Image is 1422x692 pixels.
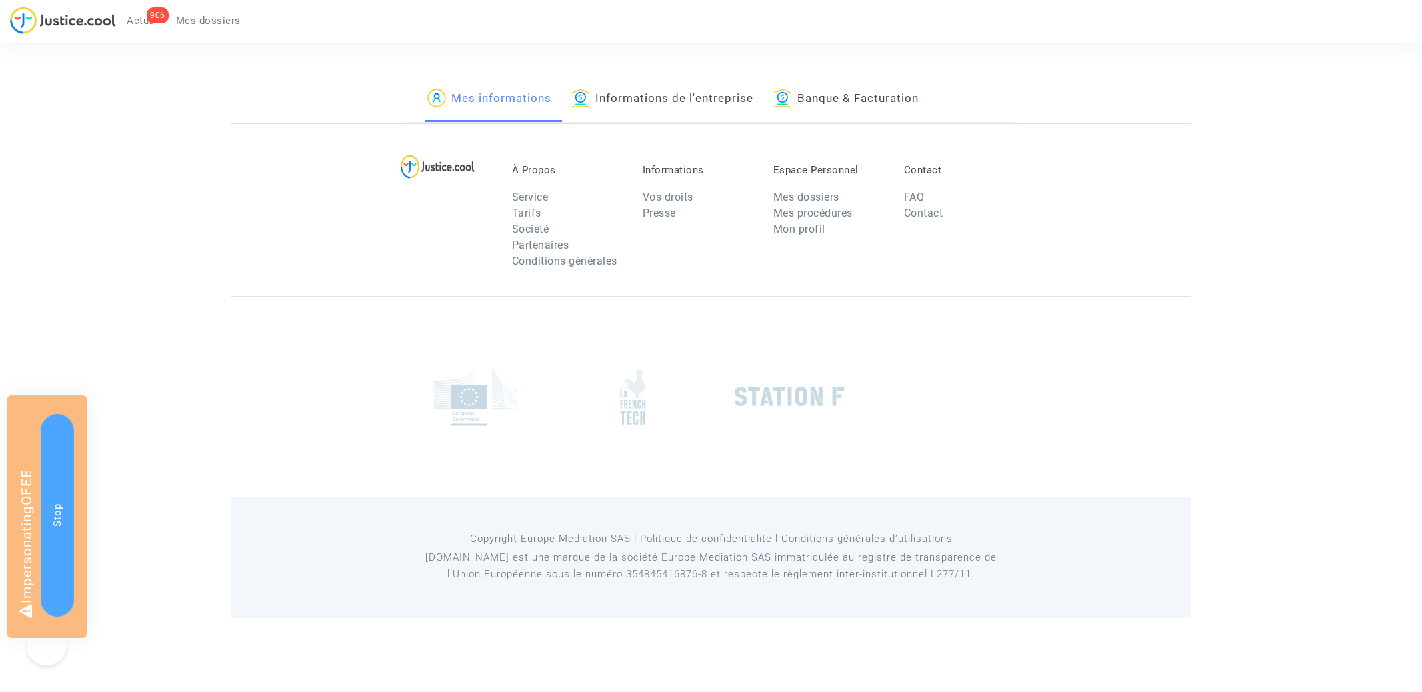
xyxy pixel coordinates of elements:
img: stationf.png [735,387,845,407]
a: Service [512,191,549,203]
img: logo-lg.svg [401,155,475,179]
img: icon-banque.svg [571,89,590,107]
span: Mes dossiers [176,15,241,27]
p: [DOMAIN_NAME] est une marque de la société Europe Mediation SAS immatriculée au registre de tr... [407,549,1015,583]
a: Informations de l'entreprise [571,77,753,122]
p: Copyright Europe Mediation SAS l Politique de confidentialité l Conditions générales d’utilisa... [407,531,1015,547]
img: europe_commision.png [434,368,517,426]
p: Informations [643,164,753,176]
img: jc-logo.svg [10,7,116,34]
img: icon-banque.svg [773,89,792,107]
a: Partenaires [512,239,569,251]
span: Actus [127,15,155,27]
a: Contact [904,207,943,219]
a: Société [512,223,549,235]
img: icon-passager.svg [427,89,446,107]
p: Espace Personnel [773,164,884,176]
div: Impersonating [7,395,87,638]
a: Mes procédures [773,207,853,219]
a: Presse [643,207,676,219]
span: Stop [51,503,63,527]
p: À Propos [512,164,623,176]
div: 906 [147,7,169,23]
a: Banque & Facturation [773,77,919,122]
a: FAQ [904,191,925,203]
a: Conditions générales [512,255,617,267]
a: 906Actus [116,11,165,31]
button: Stop [41,414,74,617]
p: Contact [904,164,1015,176]
a: Vos droits [643,191,693,203]
a: Mes dossiers [165,11,251,31]
a: Mes informations [427,77,551,122]
a: Tarifs [512,207,541,219]
a: Mon profil [773,223,825,235]
a: Mes dossiers [773,191,839,203]
img: french_tech.png [620,369,645,425]
iframe: Help Scout Beacon - Open [27,625,67,665]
